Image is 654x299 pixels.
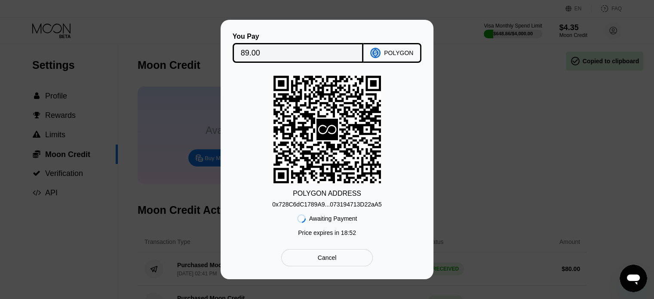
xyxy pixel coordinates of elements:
div: Cancel [281,249,373,266]
span: 18 : 52 [341,229,356,236]
div: Price expires in [298,229,356,236]
iframe: Przycisk umożliwiający otwarcie okna komunikatora [620,265,647,292]
div: Awaiting Payment [309,215,357,222]
div: 0x728C6dC1789A9...073194713D22aA5 [272,201,382,208]
div: POLYGON ADDRESS [293,190,361,197]
div: 0x728C6dC1789A9...073194713D22aA5 [272,197,382,208]
div: You Pay [233,33,364,40]
div: You PayPOLYGON [233,33,421,63]
div: Cancel [318,254,337,262]
div: POLYGON [384,49,413,56]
